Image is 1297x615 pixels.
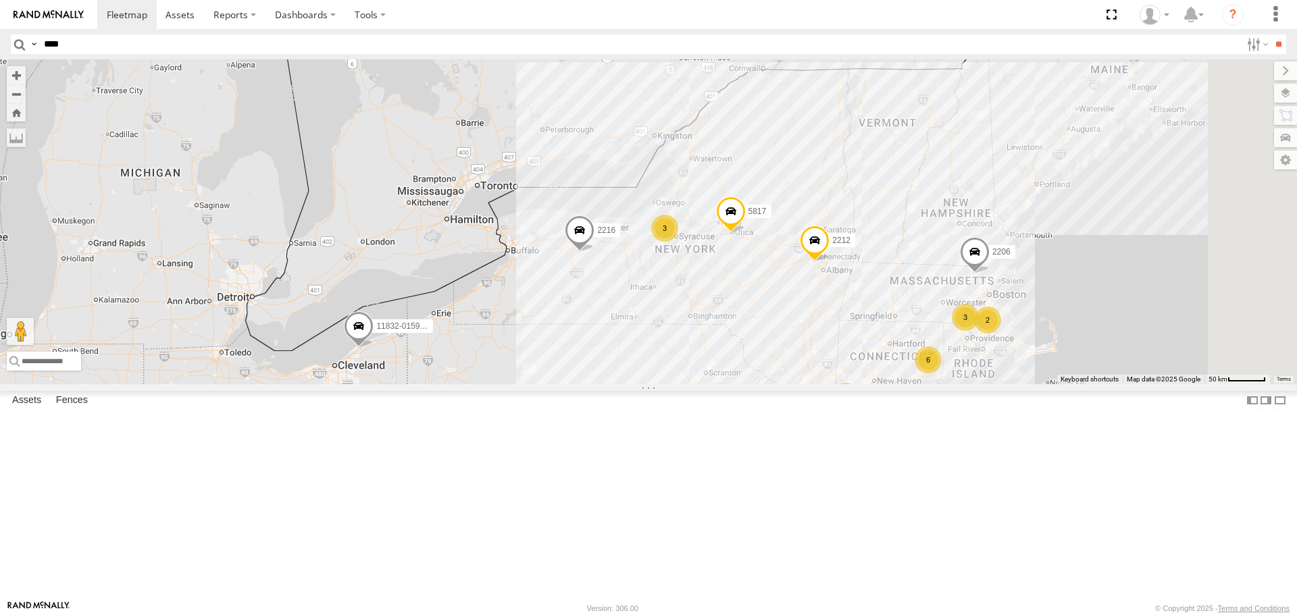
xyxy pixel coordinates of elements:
div: 2 [832,383,859,410]
div: © Copyright 2025 - [1155,604,1290,612]
span: Map data ©2025 Google [1127,375,1200,383]
div: 2 [974,306,1001,333]
span: 2212 [832,236,850,245]
a: Terms and Conditions [1218,604,1290,612]
div: Version: 306.00 [587,604,638,612]
div: 3 [651,215,678,242]
label: Dock Summary Table to the Left [1246,391,1259,410]
span: 5817 [748,207,767,216]
label: Map Settings [1274,151,1297,169]
button: Keyboard shortcuts [1061,375,1119,384]
a: Visit our Website [7,601,70,615]
button: Zoom in [7,66,26,84]
label: Search Filter Options [1242,34,1271,54]
div: ryan phillips [1135,5,1174,25]
label: Dock Summary Table to the Right [1259,391,1273,410]
i: ? [1222,4,1244,26]
button: Zoom out [7,84,26,103]
label: Measure [7,128,26,147]
span: 11832-015910002299678 [376,321,469,331]
label: Hide Summary Table [1273,391,1287,410]
button: Zoom Home [7,103,26,122]
div: 6 [915,346,942,373]
span: 2206 [992,247,1011,257]
label: Search Query [28,34,39,54]
div: 3 [952,304,979,331]
span: 2216 [597,225,615,235]
button: Map Scale: 50 km per 53 pixels [1204,375,1270,384]
span: 50 km [1209,375,1227,383]
label: Fences [49,392,95,410]
label: Assets [5,392,48,410]
img: rand-logo.svg [14,10,84,20]
a: Terms (opens in new tab) [1277,376,1291,381]
button: Drag Pegman onto the map to open Street View [7,318,34,345]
